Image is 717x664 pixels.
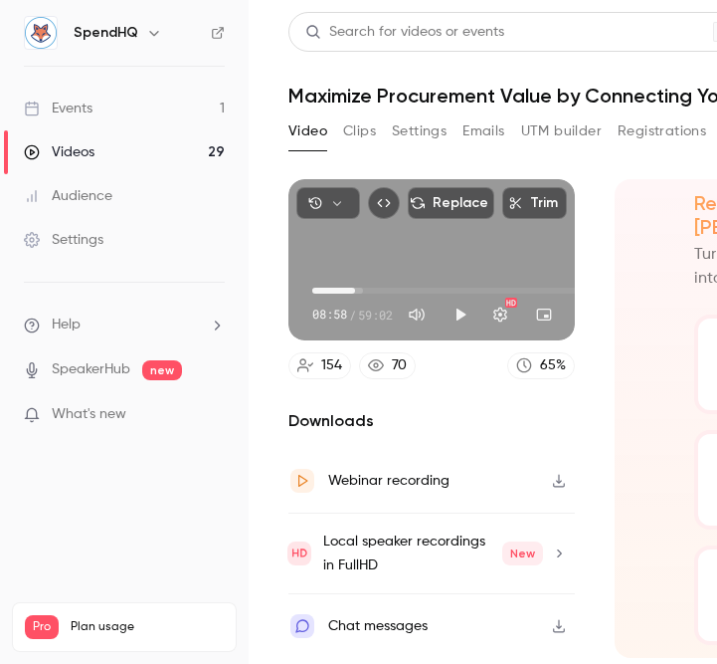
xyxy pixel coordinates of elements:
[24,186,112,206] div: Audience
[71,619,224,635] span: Plan usage
[328,469,449,493] div: Webinar recording
[462,115,504,147] button: Emails
[392,115,447,147] button: Settings
[24,99,92,118] div: Events
[359,352,416,379] a: 70
[288,115,327,147] button: Video
[321,355,342,376] div: 154
[201,406,225,424] iframe: Noticeable Trigger
[24,142,94,162] div: Videos
[25,17,57,49] img: SpendHQ
[540,355,566,376] div: 65 %
[392,355,407,376] div: 70
[24,315,225,335] li: help-dropdown-opener
[368,187,400,219] button: Embed video
[521,115,602,147] button: UTM builder
[305,22,504,43] div: Search for videos or events
[408,187,494,219] button: Replace
[349,306,356,324] span: /
[618,115,706,147] button: Registrations
[441,295,480,334] button: Play
[568,295,608,334] button: Full screen
[328,614,428,638] div: Chat messages
[507,352,575,379] a: 65%
[323,530,543,577] div: Local speaker recordings in FullHD
[288,409,575,433] h2: Downloads
[288,352,351,379] a: 154
[24,230,103,250] div: Settings
[312,306,347,324] span: 08:58
[52,315,81,335] span: Help
[142,360,182,380] span: new
[312,306,393,324] div: 08:58
[52,359,130,380] a: SpeakerHub
[397,295,437,334] button: Mute
[343,115,376,147] button: Clips
[502,187,566,219] button: Trim
[25,615,59,639] span: Pro
[74,23,138,43] h6: SpendHQ
[505,298,517,308] div: HD
[358,306,393,324] span: 59:02
[502,542,543,565] span: New
[524,295,564,334] button: Turn on miniplayer
[480,295,520,334] button: Settings
[52,404,126,425] span: What's new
